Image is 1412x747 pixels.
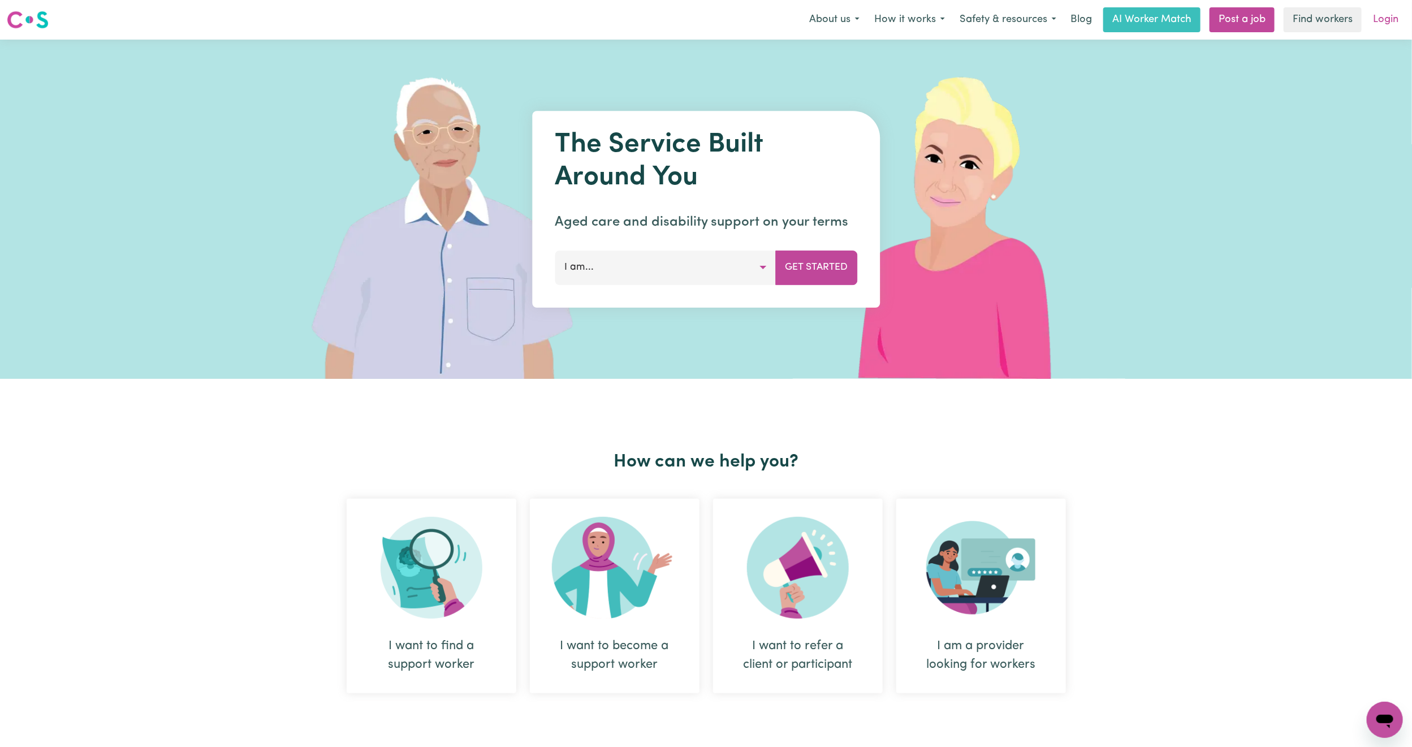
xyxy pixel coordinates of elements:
[1367,702,1403,738] iframe: Button to launch messaging window, conversation in progress
[374,637,489,674] div: I want to find a support worker
[557,637,672,674] div: I want to become a support worker
[926,517,1036,619] img: Provider
[1064,7,1099,32] a: Blog
[552,517,677,619] img: Become Worker
[555,212,857,232] p: Aged care and disability support on your terms
[381,517,482,619] img: Search
[7,10,49,30] img: Careseekers logo
[896,499,1066,693] div: I am a provider looking for workers
[713,499,883,693] div: I want to refer a client or participant
[1210,7,1275,32] a: Post a job
[340,451,1073,473] h2: How can we help you?
[555,251,776,284] button: I am...
[802,8,867,32] button: About us
[347,499,516,693] div: I want to find a support worker
[1103,7,1201,32] a: AI Worker Match
[952,8,1064,32] button: Safety & resources
[1366,7,1405,32] a: Login
[740,637,856,674] div: I want to refer a client or participant
[923,637,1039,674] div: I am a provider looking for workers
[867,8,952,32] button: How it works
[530,499,699,693] div: I want to become a support worker
[1284,7,1362,32] a: Find workers
[555,129,857,194] h1: The Service Built Around You
[7,7,49,33] a: Careseekers logo
[775,251,857,284] button: Get Started
[747,517,849,619] img: Refer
